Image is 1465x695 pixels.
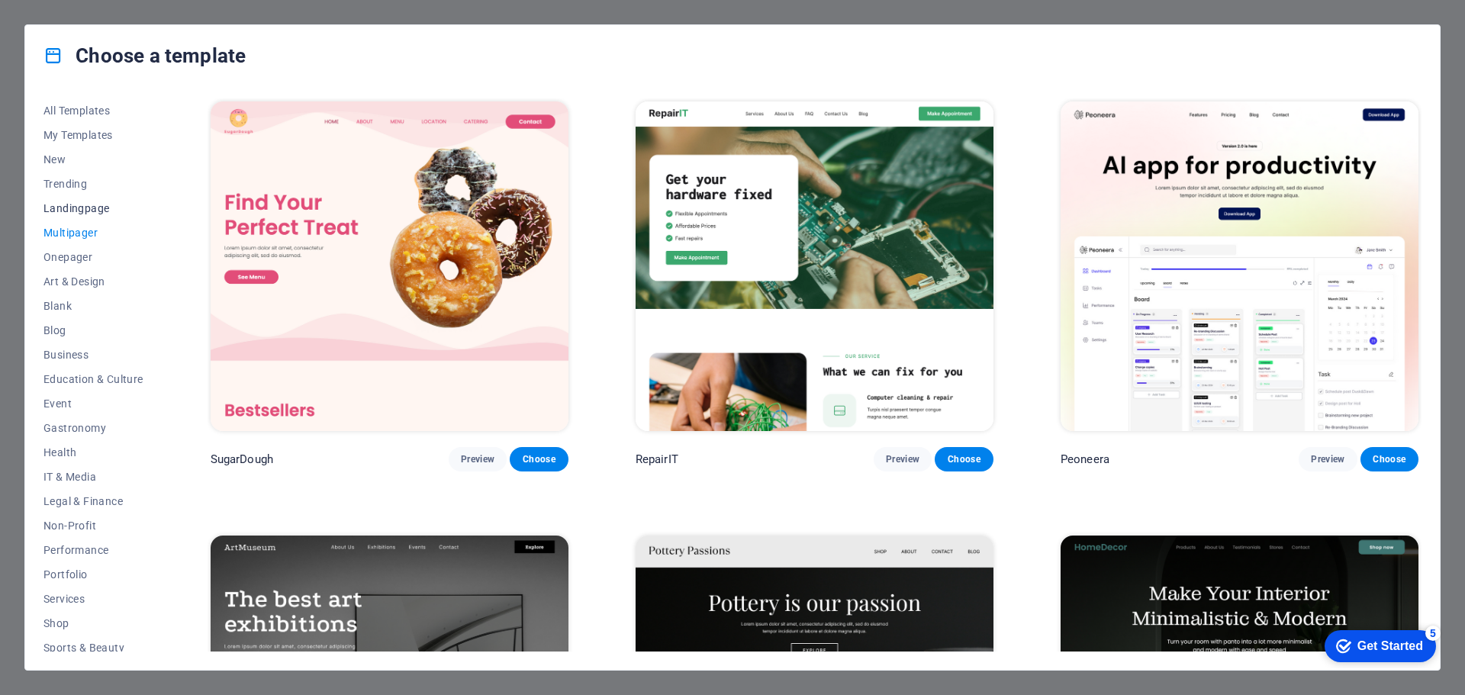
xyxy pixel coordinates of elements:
[43,275,143,288] span: Art & Design
[43,367,143,391] button: Education & Culture
[211,101,568,431] img: SugarDough
[43,269,143,294] button: Art & Design
[43,544,143,556] span: Performance
[43,617,143,629] span: Shop
[43,172,143,196] button: Trending
[522,453,555,465] span: Choose
[43,391,143,416] button: Event
[1311,453,1344,465] span: Preview
[43,397,143,410] span: Event
[43,220,143,245] button: Multipager
[43,471,143,483] span: IT & Media
[43,245,143,269] button: Onepager
[43,202,143,214] span: Landingpage
[43,300,143,312] span: Blank
[510,447,568,471] button: Choose
[43,440,143,465] button: Health
[449,447,507,471] button: Preview
[43,416,143,440] button: Gastronomy
[43,324,143,336] span: Blog
[43,98,143,123] button: All Templates
[43,43,246,68] h4: Choose a template
[43,129,143,141] span: My Templates
[43,587,143,611] button: Services
[43,635,143,660] button: Sports & Beauty
[886,453,919,465] span: Preview
[43,642,143,654] span: Sports & Beauty
[43,373,143,385] span: Education & Culture
[43,513,143,538] button: Non-Profit
[1360,447,1418,471] button: Choose
[43,147,143,172] button: New
[947,453,980,465] span: Choose
[43,178,143,190] span: Trending
[1061,101,1418,431] img: Peoneera
[43,123,143,147] button: My Templates
[874,447,932,471] button: Preview
[43,562,143,587] button: Portfolio
[43,593,143,605] span: Services
[43,294,143,318] button: Blank
[113,3,128,18] div: 5
[935,447,993,471] button: Choose
[211,452,273,467] p: SugarDough
[43,422,143,434] span: Gastronomy
[43,196,143,220] button: Landingpage
[1299,447,1357,471] button: Preview
[43,343,143,367] button: Business
[636,452,678,467] p: RepairIT
[43,568,143,581] span: Portfolio
[43,520,143,532] span: Non-Profit
[636,101,993,431] img: RepairIT
[43,349,143,361] span: Business
[461,453,494,465] span: Preview
[43,489,143,513] button: Legal & Finance
[45,17,111,31] div: Get Started
[43,318,143,343] button: Blog
[43,495,143,507] span: Legal & Finance
[43,465,143,489] button: IT & Media
[1061,452,1109,467] p: Peoneera
[1373,453,1406,465] span: Choose
[43,251,143,263] span: Onepager
[12,8,124,40] div: Get Started 5 items remaining, 0% complete
[43,153,143,166] span: New
[43,227,143,239] span: Multipager
[43,446,143,459] span: Health
[43,611,143,635] button: Shop
[43,105,143,117] span: All Templates
[43,538,143,562] button: Performance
